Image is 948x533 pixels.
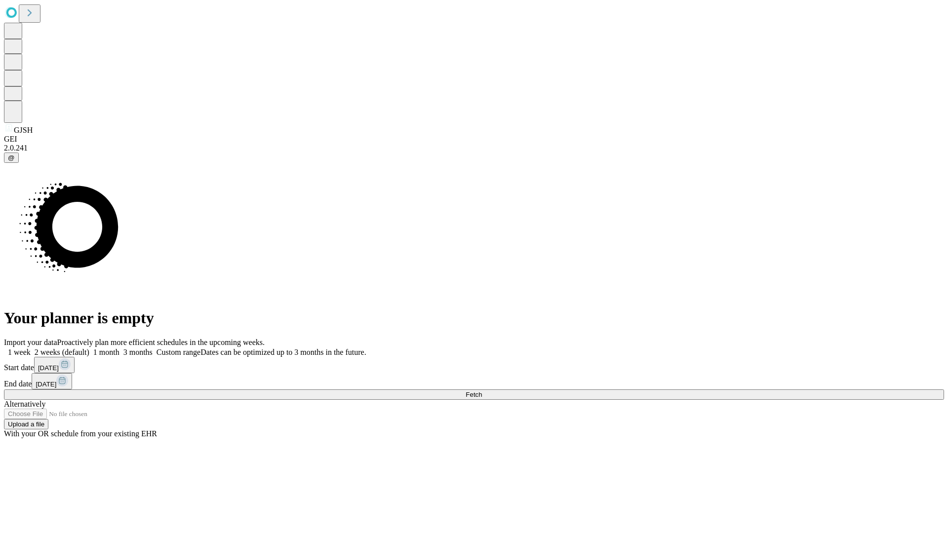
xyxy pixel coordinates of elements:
span: [DATE] [38,364,59,372]
div: End date [4,373,944,389]
span: Dates can be optimized up to 3 months in the future. [200,348,366,356]
span: [DATE] [36,381,56,388]
button: Upload a file [4,419,48,429]
div: GEI [4,135,944,144]
span: Custom range [157,348,200,356]
span: 1 month [93,348,119,356]
span: 1 week [8,348,31,356]
span: Proactively plan more efficient schedules in the upcoming weeks. [57,338,265,346]
button: [DATE] [32,373,72,389]
div: 2.0.241 [4,144,944,152]
span: 3 months [123,348,153,356]
span: With your OR schedule from your existing EHR [4,429,157,438]
button: [DATE] [34,357,75,373]
span: Fetch [466,391,482,398]
span: GJSH [14,126,33,134]
div: Start date [4,357,944,373]
button: Fetch [4,389,944,400]
span: Alternatively [4,400,45,408]
h1: Your planner is empty [4,309,944,327]
span: 2 weeks (default) [35,348,89,356]
button: @ [4,152,19,163]
span: Import your data [4,338,57,346]
span: @ [8,154,15,161]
